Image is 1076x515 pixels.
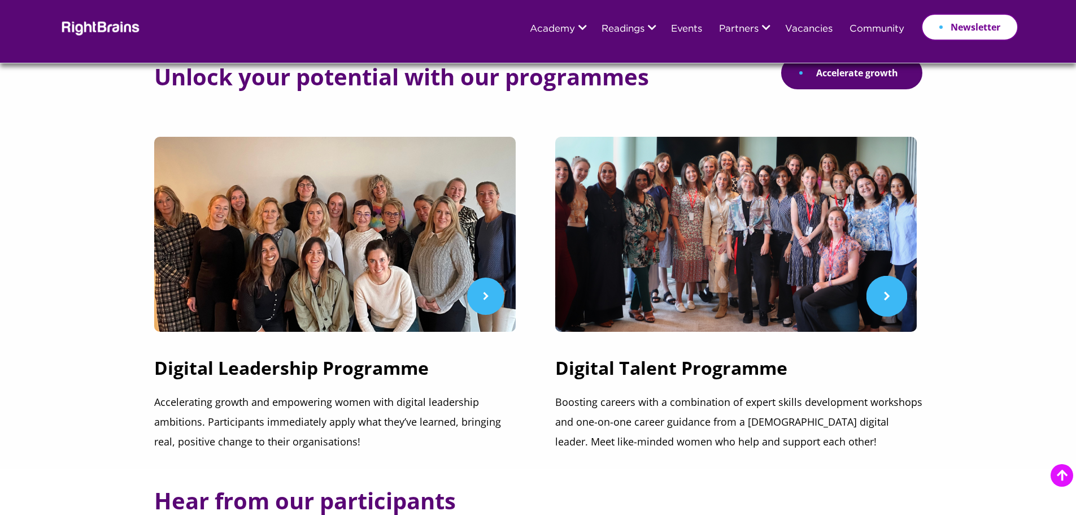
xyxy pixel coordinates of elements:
a: Newsletter [921,14,1018,41]
a: Academy [530,24,575,34]
a: Digital Talent Programme [555,356,922,392]
a: Community [850,24,904,34]
h2: Unlock your potential with our programmes [154,64,649,89]
a: Digital Leadership Programme [154,356,521,392]
a: Events [671,24,702,34]
p: Accelerating growth and empowering women with digital leadership ambitions. Participants immediat... [154,392,521,452]
a: Partners [719,24,759,34]
p: Boosting careers with a combination of expert skills development workshops and one-on-one career ... [555,392,922,452]
a: Accelerate growth [781,57,922,89]
a: Vacancies [785,24,833,34]
img: Rightbrains [58,19,140,36]
a: Readings [602,24,644,34]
